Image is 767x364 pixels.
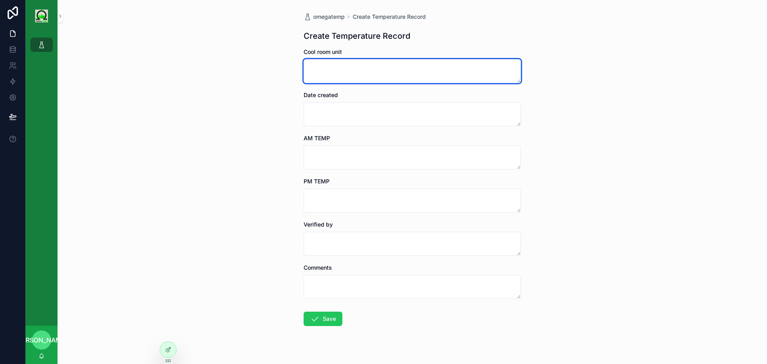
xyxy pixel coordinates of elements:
[304,30,410,42] h1: Create Temperature Record
[304,48,342,55] span: Cool room unit
[15,335,68,345] span: [PERSON_NAME]
[26,32,58,62] div: scrollable content
[304,135,330,141] span: AM TEMP
[313,13,345,21] span: omegatemp
[304,178,330,185] span: PM TEMP
[304,312,342,326] button: Save
[35,10,48,22] img: App logo
[304,91,338,98] span: Date created
[304,264,332,271] span: Comments
[304,221,333,228] span: Verified by
[353,13,426,21] a: Create Temperature Record
[304,13,345,21] a: omegatemp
